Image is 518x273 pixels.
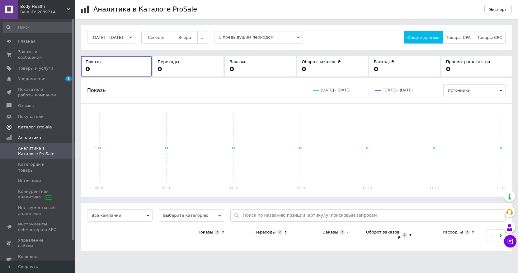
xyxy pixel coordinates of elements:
[18,66,53,71] span: Товары и услуги
[197,31,208,44] button: ...
[302,65,306,73] span: 0
[86,59,101,64] span: Показы
[504,235,516,248] button: Чат с покупателем
[18,87,58,98] span: Показатели работы компании
[197,229,213,235] div: Показы
[95,186,104,190] text: 06.10
[93,6,197,13] h1: Аналитика в Каталоге ProSale
[178,35,191,40] span: Вчера
[295,186,305,190] text: 09.10
[18,39,35,44] span: Главная
[159,209,224,222] span: Выберите категорию
[65,76,72,81] span: 1
[323,229,338,235] div: Заказы
[446,59,490,64] span: Просмотр контактов
[141,31,172,44] button: Сегодня
[302,59,341,64] span: Оборот заказов, ₴
[474,31,506,44] button: Товары CPC
[87,87,106,94] span: Показы
[374,65,378,73] span: 0
[254,229,276,235] div: Переходы
[229,186,238,190] text: 08.10
[362,186,372,190] text: 10.10
[407,35,439,40] span: Общие данные
[230,65,234,73] span: 0
[446,65,450,73] span: 0
[18,124,52,130] span: Каталог ProSale
[443,31,474,44] button: Товары CPA
[404,31,443,44] button: Общие данные
[87,31,135,44] button: [DATE] - [DATE]
[18,146,58,157] span: Аналитика в Каталоге ProSale
[230,59,245,64] span: Заказы
[362,229,401,241] div: Оборот заказов, ₴
[148,35,166,40] span: Сегодня
[158,65,162,73] span: 0
[94,146,97,150] text: 0
[18,254,58,265] span: Кошелек компании
[18,178,41,184] span: Источники
[477,35,502,40] span: Товары CPC
[162,186,171,190] text: 07.10
[158,59,179,64] span: Переходы
[3,22,73,33] input: Поиск
[443,84,506,97] span: Источники
[86,65,90,73] span: 0
[374,59,394,64] span: Расход, ₴
[20,9,75,15] div: Ваш ID: 2839714
[87,209,153,222] span: Все кампании
[20,4,67,9] span: Body Health
[18,205,58,216] span: Инструменты веб-аналитики
[496,186,506,190] text: 12.10
[18,238,58,249] span: Управление сайтом
[18,162,58,173] span: Категории и товары
[214,31,303,44] span: С предыдущим периодом
[18,135,41,141] span: Аналитика
[484,5,512,14] button: Экспорт
[443,229,463,235] div: Расход, ₴
[201,35,205,40] span: ...
[18,103,35,109] span: Отзывы
[489,7,507,12] span: Экспорт
[172,31,198,44] button: Вчера
[18,221,58,233] span: Инструменты вебмастера и SEO
[18,76,46,82] span: Уведомления
[18,49,58,60] span: Заказы и сообщения
[429,186,439,190] text: 11.10
[243,210,502,221] input: Поиск по названию позиции, артикулу, поисковым запросам
[446,35,471,40] span: Товары CPA
[18,189,58,200] span: Конкурентная аналитика
[18,114,44,119] span: Покупатели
